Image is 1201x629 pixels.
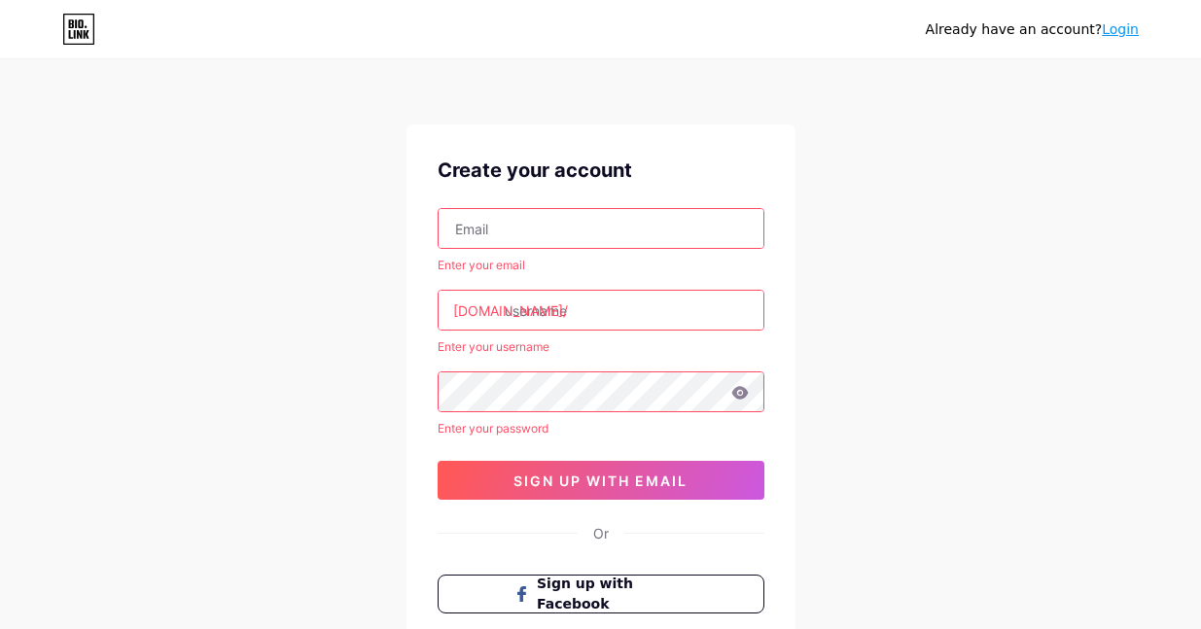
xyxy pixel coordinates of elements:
[438,338,764,356] div: Enter your username
[438,257,764,274] div: Enter your email
[438,156,764,185] div: Create your account
[438,420,764,437] div: Enter your password
[453,300,568,321] div: [DOMAIN_NAME]/
[593,523,609,543] div: Or
[439,291,763,330] input: username
[439,209,763,248] input: Email
[438,461,764,500] button: sign up with email
[1102,21,1139,37] a: Login
[537,574,688,614] span: Sign up with Facebook
[926,19,1139,40] div: Already have an account?
[513,472,688,489] span: sign up with email
[438,575,764,613] button: Sign up with Facebook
